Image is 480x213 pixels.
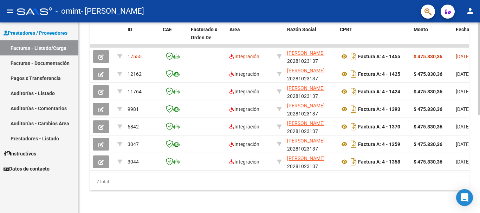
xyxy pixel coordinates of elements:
[358,159,400,165] strong: Factura A: 4 - 1358
[128,27,132,32] span: ID
[128,54,142,59] span: 17555
[349,121,358,132] i: Descargar documento
[229,106,259,112] span: Integración
[128,159,139,165] span: 3044
[188,22,227,53] datatable-header-cell: Facturado x Orden De
[414,124,442,129] strong: $ 475.830,36
[349,51,358,62] i: Descargar documento
[284,22,337,53] datatable-header-cell: Razón Social
[128,141,139,147] span: 3047
[349,68,358,80] i: Descargar documento
[81,4,144,19] span: - [PERSON_NAME]
[414,71,442,77] strong: $ 475.830,36
[456,189,473,206] div: Open Intercom Messenger
[358,71,400,77] strong: Factura A: 4 - 1425
[456,159,470,165] span: [DATE]
[229,27,240,32] span: Area
[287,68,325,73] span: [PERSON_NAME]
[287,50,325,56] span: [PERSON_NAME]
[287,155,325,161] span: [PERSON_NAME]
[229,54,259,59] span: Integración
[349,156,358,167] i: Descargar documento
[349,139,358,150] i: Descargar documento
[229,159,259,165] span: Integración
[340,27,352,32] span: CPBT
[128,71,142,77] span: 12162
[128,124,139,129] span: 6842
[191,27,217,40] span: Facturado x Orden De
[358,54,400,59] strong: Factura A: 4 - 1455
[287,103,325,108] span: [PERSON_NAME]
[358,124,400,129] strong: Factura A: 4 - 1370
[349,86,358,97] i: Descargar documento
[287,119,334,134] div: 20281023137
[456,106,470,112] span: [DATE]
[287,27,316,32] span: Razón Social
[90,173,469,191] div: 7 total
[229,89,259,94] span: Integración
[287,102,334,117] div: 20281023137
[456,71,470,77] span: [DATE]
[287,67,334,81] div: 20281023137
[125,22,160,53] datatable-header-cell: ID
[229,141,259,147] span: Integración
[160,22,188,53] datatable-header-cell: CAE
[287,154,334,169] div: 20281023137
[349,104,358,115] i: Descargar documento
[287,84,334,99] div: 20281023137
[414,141,442,147] strong: $ 475.830,36
[163,27,172,32] span: CAE
[456,89,470,94] span: [DATE]
[358,141,400,147] strong: Factura A: 4 - 1359
[128,106,139,112] span: 9981
[227,22,274,53] datatable-header-cell: Area
[414,27,428,32] span: Monto
[229,124,259,129] span: Integración
[4,29,67,37] span: Prestadores / Proveedores
[466,7,474,15] mat-icon: person
[456,141,470,147] span: [DATE]
[456,124,470,129] span: [DATE]
[411,22,453,53] datatable-header-cell: Monto
[414,159,442,165] strong: $ 475.830,36
[287,138,325,144] span: [PERSON_NAME]
[287,49,334,64] div: 20281023137
[128,89,142,94] span: 11764
[287,120,325,126] span: [PERSON_NAME]
[414,106,442,112] strong: $ 475.830,36
[56,4,81,19] span: - omint
[414,54,442,59] strong: $ 475.830,36
[358,106,400,112] strong: Factura A: 4 - 1393
[287,85,325,91] span: [PERSON_NAME]
[4,150,36,158] span: Instructivos
[358,89,400,94] strong: Factura A: 4 - 1424
[287,137,334,152] div: 20281023137
[4,165,50,173] span: Datos de contacto
[456,54,470,59] span: [DATE]
[6,7,14,15] mat-icon: menu
[229,71,259,77] span: Integración
[414,89,442,94] strong: $ 475.830,36
[337,22,411,53] datatable-header-cell: CPBT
